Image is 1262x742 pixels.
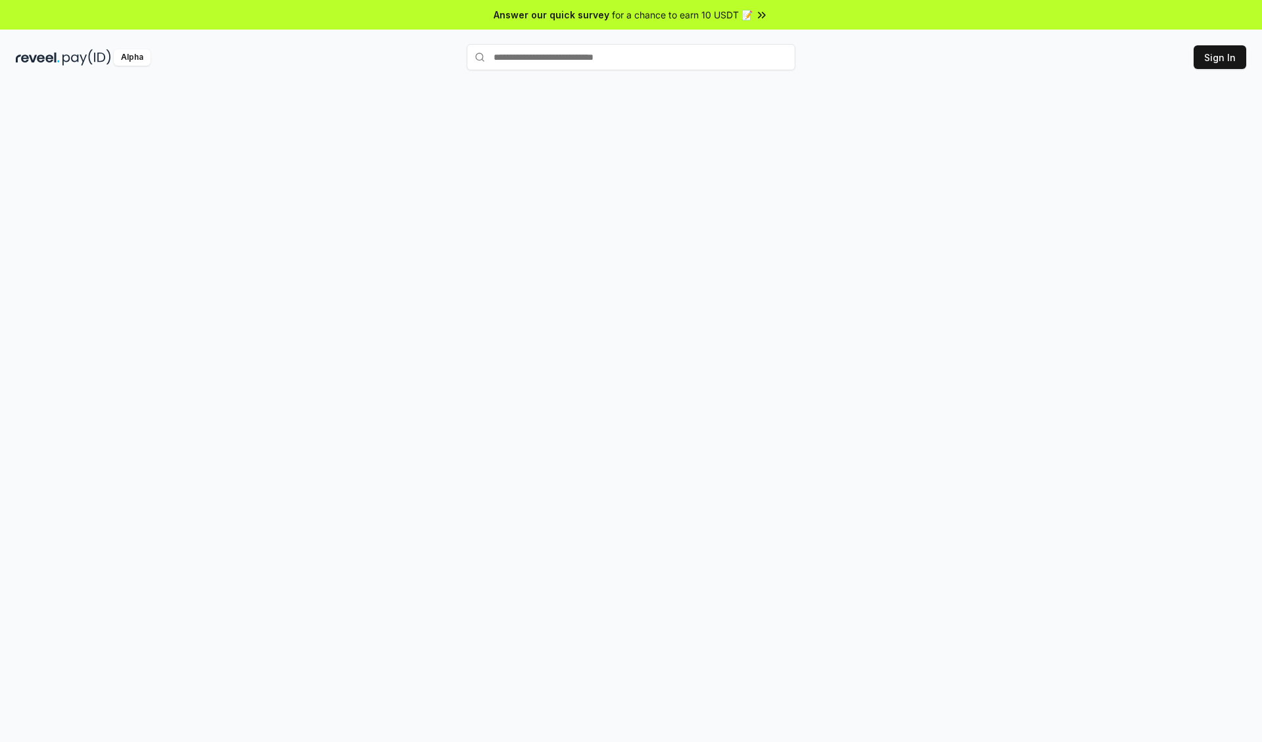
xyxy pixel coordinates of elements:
span: for a chance to earn 10 USDT 📝 [612,8,753,22]
div: Alpha [114,49,151,66]
button: Sign In [1194,45,1246,69]
img: reveel_dark [16,49,60,66]
span: Answer our quick survey [494,8,609,22]
img: pay_id [62,49,111,66]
